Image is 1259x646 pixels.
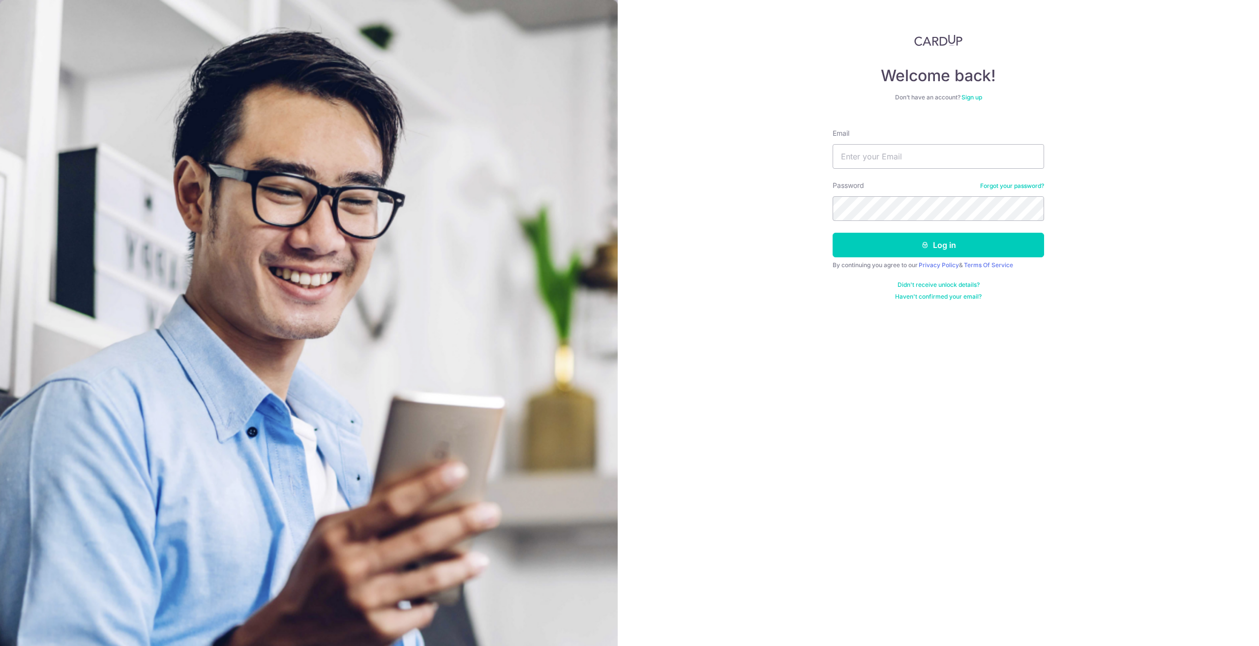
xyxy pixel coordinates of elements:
a: Sign up [961,93,982,101]
a: Didn't receive unlock details? [898,281,980,289]
a: Terms Of Service [964,261,1013,269]
button: Log in [833,233,1044,257]
a: Privacy Policy [919,261,959,269]
a: Haven't confirmed your email? [895,293,982,301]
input: Enter your Email [833,144,1044,169]
label: Password [833,181,864,190]
div: Don’t have an account? [833,93,1044,101]
img: CardUp Logo [914,34,962,46]
label: Email [833,128,849,138]
h4: Welcome back! [833,66,1044,86]
a: Forgot your password? [980,182,1044,190]
div: By continuing you agree to our & [833,261,1044,269]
